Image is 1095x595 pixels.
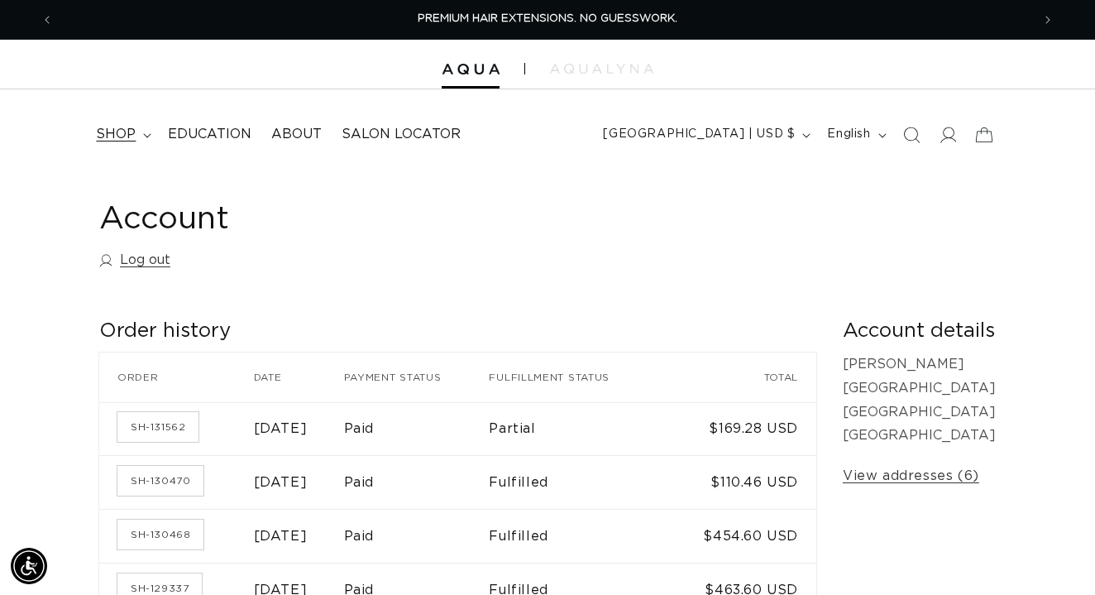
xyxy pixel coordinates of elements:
button: English [817,119,892,151]
th: Date [254,353,344,402]
a: Log out [99,248,170,272]
h2: Order history [99,319,816,344]
summary: Search [893,117,930,153]
h2: Account details [843,319,996,344]
span: PREMIUM HAIR EXTENSIONS. NO GUESSWORK. [418,13,677,24]
span: [GEOGRAPHIC_DATA] | USD $ [603,126,795,143]
td: $110.46 USD [663,455,816,509]
span: Education [168,126,251,143]
td: $169.28 USD [663,402,816,456]
img: aqualyna.com [550,64,653,74]
button: Previous announcement [29,4,65,36]
a: About [261,116,332,153]
span: English [827,126,870,143]
h1: Account [99,199,996,240]
a: Education [158,116,261,153]
time: [DATE] [254,530,308,543]
span: Salon Locator [342,126,461,143]
img: Aqua Hair Extensions [442,64,500,75]
a: View addresses (6) [843,464,979,488]
td: Partial [489,402,663,456]
th: Total [663,353,816,402]
button: [GEOGRAPHIC_DATA] | USD $ [593,119,817,151]
th: Order [99,353,254,402]
span: About [271,126,322,143]
p: [PERSON_NAME] [GEOGRAPHIC_DATA] [GEOGRAPHIC_DATA] [GEOGRAPHIC_DATA] [843,353,996,448]
time: [DATE] [254,422,308,435]
button: Next announcement [1030,4,1066,36]
th: Fulfillment status [489,353,663,402]
td: Fulfilled [489,509,663,563]
td: $454.60 USD [663,509,816,563]
th: Payment status [344,353,490,402]
time: [DATE] [254,476,308,489]
td: Paid [344,402,490,456]
span: shop [96,126,136,143]
summary: shop [86,116,158,153]
div: Accessibility Menu [11,548,47,584]
td: Paid [344,455,490,509]
td: Paid [344,509,490,563]
a: Order number SH-130468 [117,520,203,549]
a: Order number SH-131562 [117,412,198,442]
a: Order number SH-130470 [117,466,203,496]
td: Fulfilled [489,455,663,509]
a: Salon Locator [332,116,471,153]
